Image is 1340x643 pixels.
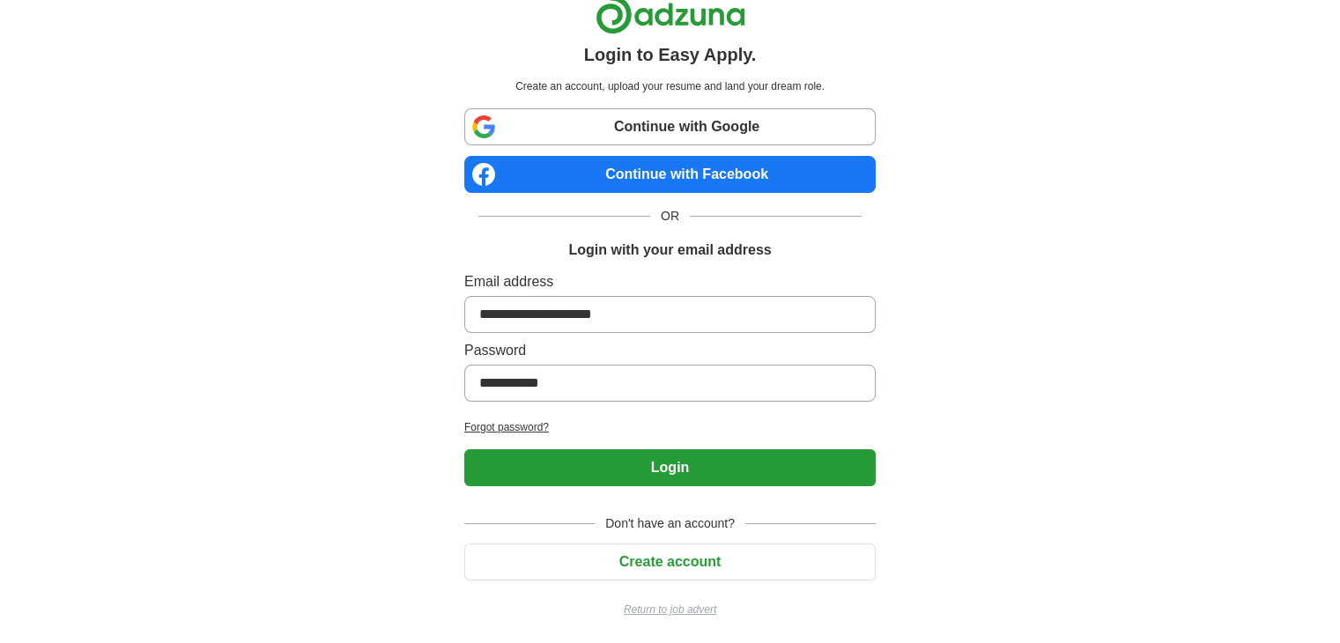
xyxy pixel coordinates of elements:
a: Create account [464,554,876,569]
h1: Login with your email address [568,240,771,261]
a: Return to job advert [464,602,876,617]
a: Continue with Google [464,108,876,145]
h1: Login to Easy Apply. [584,41,757,68]
a: Continue with Facebook [464,156,876,193]
a: Forgot password? [464,419,876,435]
p: Create an account, upload your resume and land your dream role. [468,78,872,94]
button: Create account [464,543,876,580]
button: Login [464,449,876,486]
label: Password [464,340,876,361]
span: Don't have an account? [595,514,745,533]
span: OR [650,207,690,225]
label: Email address [464,271,876,292]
